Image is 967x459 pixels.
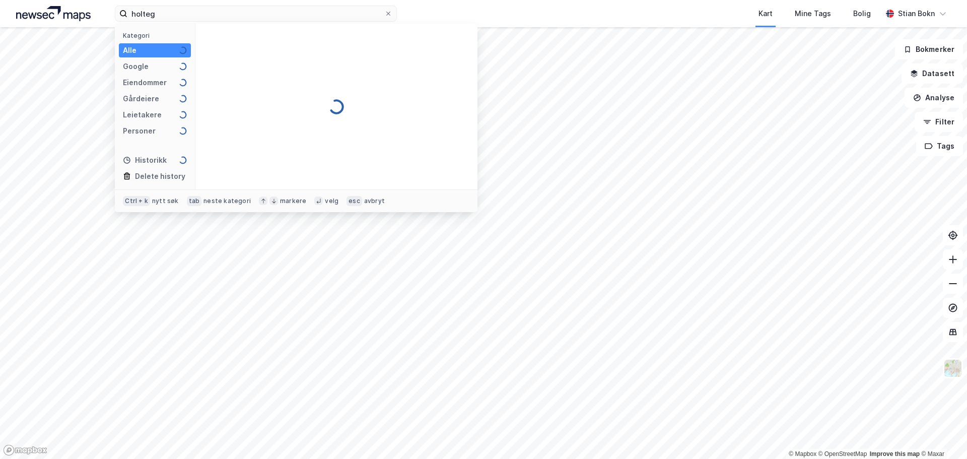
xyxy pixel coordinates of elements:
[916,136,963,156] button: Tags
[902,63,963,84] button: Datasett
[179,127,187,135] img: spinner.a6d8c91a73a9ac5275cf975e30b51cfb.svg
[187,196,202,206] div: tab
[895,39,963,59] button: Bokmerker
[123,154,167,166] div: Historikk
[135,170,185,182] div: Delete history
[328,99,344,115] img: spinner.a6d8c91a73a9ac5275cf975e30b51cfb.svg
[917,411,967,459] iframe: Chat Widget
[3,444,47,456] a: Mapbox homepage
[123,60,149,73] div: Google
[152,197,179,205] div: nytt søk
[123,125,156,137] div: Personer
[123,196,150,206] div: Ctrl + k
[179,156,187,164] img: spinner.a6d8c91a73a9ac5275cf975e30b51cfb.svg
[905,88,963,108] button: Analyse
[123,93,159,105] div: Gårdeiere
[795,8,831,20] div: Mine Tags
[16,6,91,21] img: logo.a4113a55bc3d86da70a041830d287a7e.svg
[347,196,362,206] div: esc
[123,44,136,56] div: Alle
[853,8,871,20] div: Bolig
[123,109,162,121] div: Leietakere
[325,197,338,205] div: velg
[123,32,191,39] div: Kategori
[203,197,251,205] div: neste kategori
[179,95,187,103] img: spinner.a6d8c91a73a9ac5275cf975e30b51cfb.svg
[179,111,187,119] img: spinner.a6d8c91a73a9ac5275cf975e30b51cfb.svg
[915,112,963,132] button: Filter
[364,197,385,205] div: avbryt
[280,197,306,205] div: markere
[179,79,187,87] img: spinner.a6d8c91a73a9ac5275cf975e30b51cfb.svg
[870,450,920,457] a: Improve this map
[179,62,187,71] img: spinner.a6d8c91a73a9ac5275cf975e30b51cfb.svg
[818,450,867,457] a: OpenStreetMap
[789,450,816,457] a: Mapbox
[758,8,773,20] div: Kart
[943,359,962,378] img: Z
[123,77,167,89] div: Eiendommer
[917,411,967,459] div: Kontrollprogram for chat
[898,8,935,20] div: Stian Bokn
[127,6,384,21] input: Søk på adresse, matrikkel, gårdeiere, leietakere eller personer
[179,46,187,54] img: spinner.a6d8c91a73a9ac5275cf975e30b51cfb.svg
